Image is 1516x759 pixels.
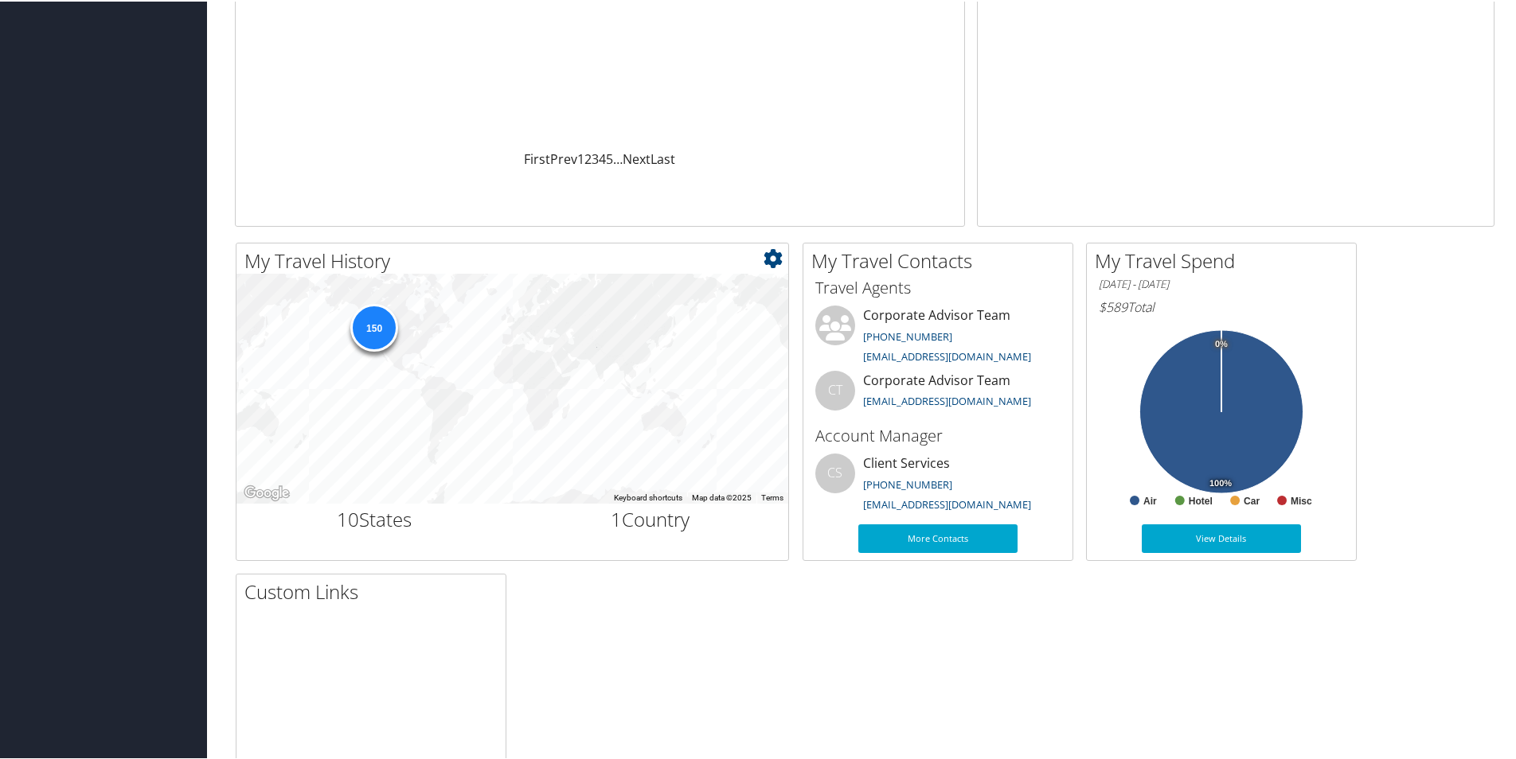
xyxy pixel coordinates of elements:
[1099,297,1127,314] span: $589
[651,149,675,166] a: Last
[863,496,1031,510] a: [EMAIL_ADDRESS][DOMAIN_NAME]
[815,369,855,409] div: CT
[337,504,359,531] span: 10
[240,481,293,502] img: Google
[692,492,752,500] span: Map data ©2025
[1215,338,1228,348] tspan: 0%
[815,423,1061,446] h3: Account Manager
[614,491,682,502] button: Keyboard shortcuts
[599,149,606,166] a: 4
[1244,494,1260,505] text: Car
[811,246,1073,273] h2: My Travel Contacts
[1189,494,1213,505] text: Hotel
[350,302,398,350] div: 150
[240,481,293,502] a: Open this area in Google Maps (opens a new window)
[577,149,584,166] a: 1
[244,577,506,604] h2: Custom Links
[807,304,1069,369] li: Corporate Advisor Team
[244,246,788,273] h2: My Travel History
[1099,297,1344,314] h6: Total
[858,523,1018,551] a: More Contacts
[815,452,855,492] div: CS
[1209,477,1232,487] tspan: 100%
[761,492,783,500] a: Terms (opens in new tab)
[1143,494,1157,505] text: Air
[550,149,577,166] a: Prev
[524,149,550,166] a: First
[606,149,613,166] a: 5
[1099,275,1344,290] h6: [DATE] - [DATE]
[807,452,1069,517] li: Client Services
[584,149,592,166] a: 2
[248,504,501,531] h2: States
[1142,523,1301,551] a: View Details
[863,328,952,342] a: [PHONE_NUMBER]
[592,149,599,166] a: 3
[807,369,1069,421] li: Corporate Advisor Team
[1095,246,1356,273] h2: My Travel Spend
[613,149,623,166] span: …
[525,504,777,531] h2: Country
[863,392,1031,407] a: [EMAIL_ADDRESS][DOMAIN_NAME]
[611,504,622,531] span: 1
[815,275,1061,298] h3: Travel Agents
[863,348,1031,362] a: [EMAIL_ADDRESS][DOMAIN_NAME]
[863,476,952,490] a: [PHONE_NUMBER]
[623,149,651,166] a: Next
[1291,494,1312,505] text: Misc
